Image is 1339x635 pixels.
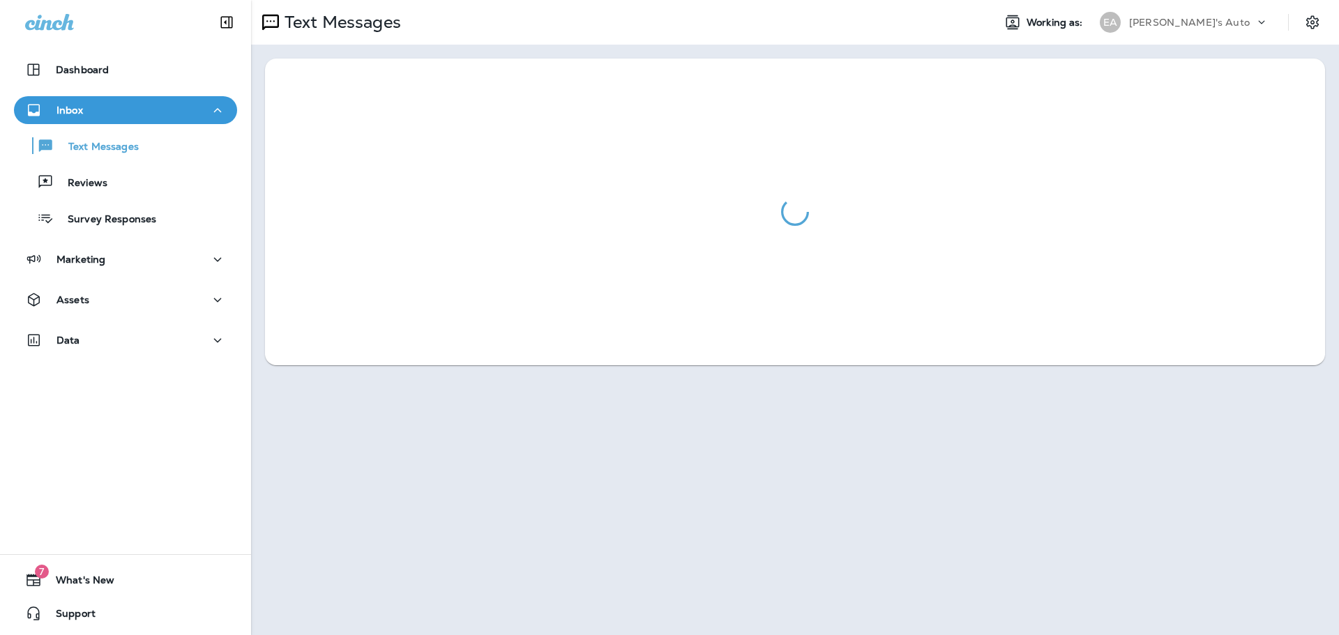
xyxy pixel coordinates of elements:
[14,167,237,197] button: Reviews
[42,608,96,625] span: Support
[14,131,237,160] button: Text Messages
[279,12,401,33] p: Text Messages
[1300,10,1325,35] button: Settings
[14,566,237,594] button: 7What's New
[14,56,237,84] button: Dashboard
[14,245,237,273] button: Marketing
[54,177,107,190] p: Reviews
[56,254,105,265] p: Marketing
[54,141,139,154] p: Text Messages
[14,326,237,354] button: Data
[56,105,83,116] p: Inbox
[14,286,237,314] button: Assets
[1100,12,1121,33] div: EA
[1027,17,1086,29] span: Working as:
[14,96,237,124] button: Inbox
[56,294,89,305] p: Assets
[56,64,109,75] p: Dashboard
[54,213,156,227] p: Survey Responses
[56,335,80,346] p: Data
[42,574,114,591] span: What's New
[1129,17,1250,28] p: [PERSON_NAME]'s Auto
[35,565,49,579] span: 7
[207,8,246,36] button: Collapse Sidebar
[14,599,237,627] button: Support
[14,204,237,233] button: Survey Responses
